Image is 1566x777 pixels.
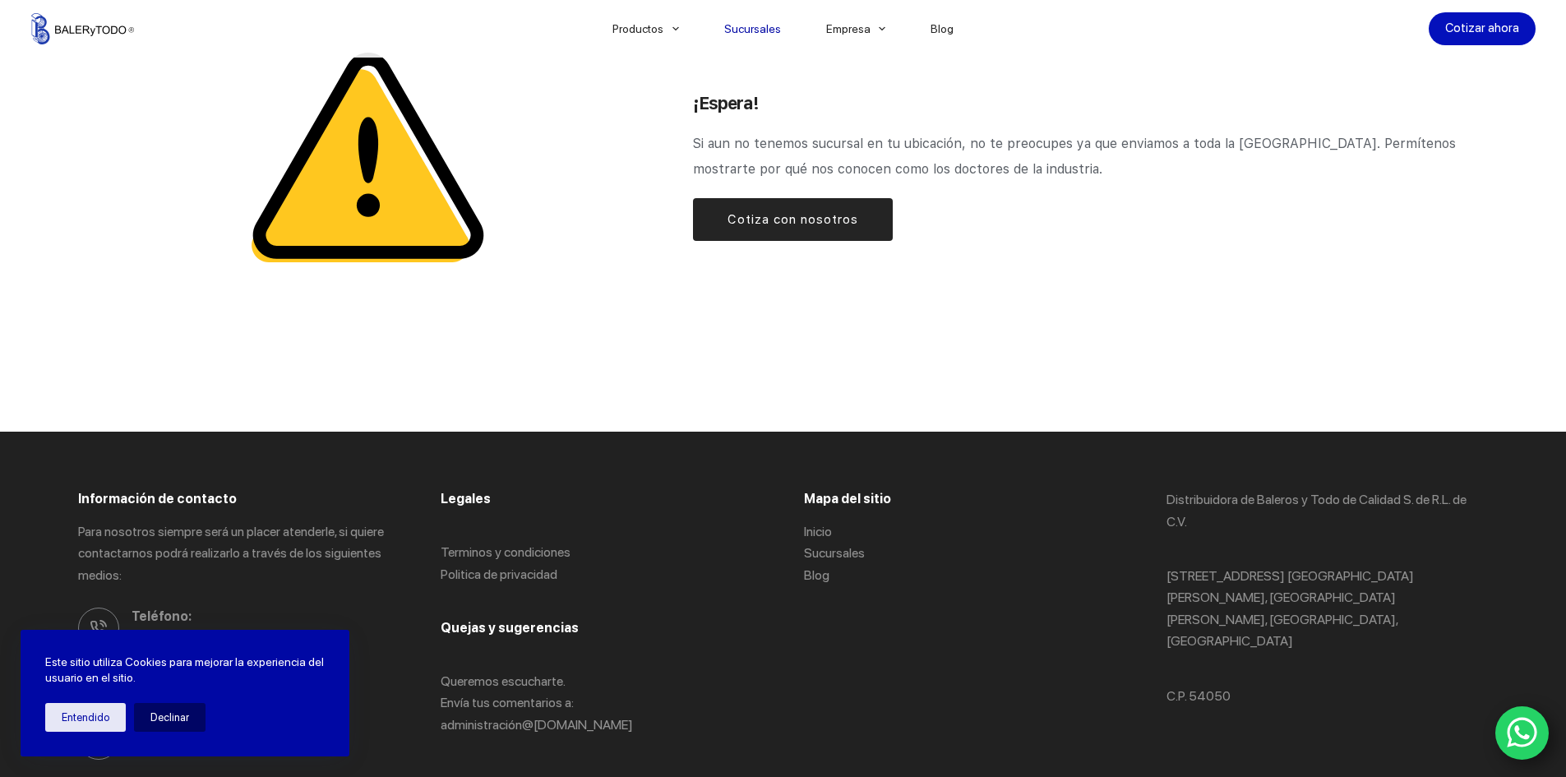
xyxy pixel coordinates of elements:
button: Declinar [134,703,206,732]
a: Cotizar ahora [1429,12,1536,45]
a: Inicio [804,524,832,539]
span: Si aun no tenemos sucursal en tu ubicación, no te preocupes ya que enviamos a toda la [GEOGRAPHIC... [693,136,1460,176]
span: Quejas y sugerencias [441,620,579,636]
span: ¡Espera! [693,93,759,113]
h3: Mapa del sitio [804,489,1125,509]
p: Queremos escucharte. Envía tus comentarios a: administració n@[DOMAIN_NAME] [441,671,762,736]
p: C.P. 54050 [1166,686,1488,707]
p: [STREET_ADDRESS] [GEOGRAPHIC_DATA][PERSON_NAME], [GEOGRAPHIC_DATA][PERSON_NAME], [GEOGRAPHIC_DATA... [1166,566,1488,653]
span: Legales [441,491,491,506]
img: Balerytodo [31,13,134,44]
a: Sucursales [804,545,865,561]
a: Cotiza con nosotros [693,198,893,241]
a: Politica de privacidad [441,567,557,582]
p: Distribuidora de Baleros y Todo de Calidad S. de R.L. de C.V. [1166,489,1488,533]
span: Teléfono: [132,606,400,627]
p: Este sitio utiliza Cookies para mejorar la experiencia del usuario en el sitio. [45,654,325,687]
h3: Información de contacto [78,489,400,509]
span: Cotiza con nosotros [728,210,858,229]
a: WhatsApp [1495,706,1550,761]
a: Blog [804,567,829,583]
p: Para nosotros siempre será un placer atenderle, si quiere contactarnos podrá realizarlo a través ... [78,521,400,586]
a: Terminos y condiciones [441,544,571,560]
button: Entendido [45,703,126,732]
